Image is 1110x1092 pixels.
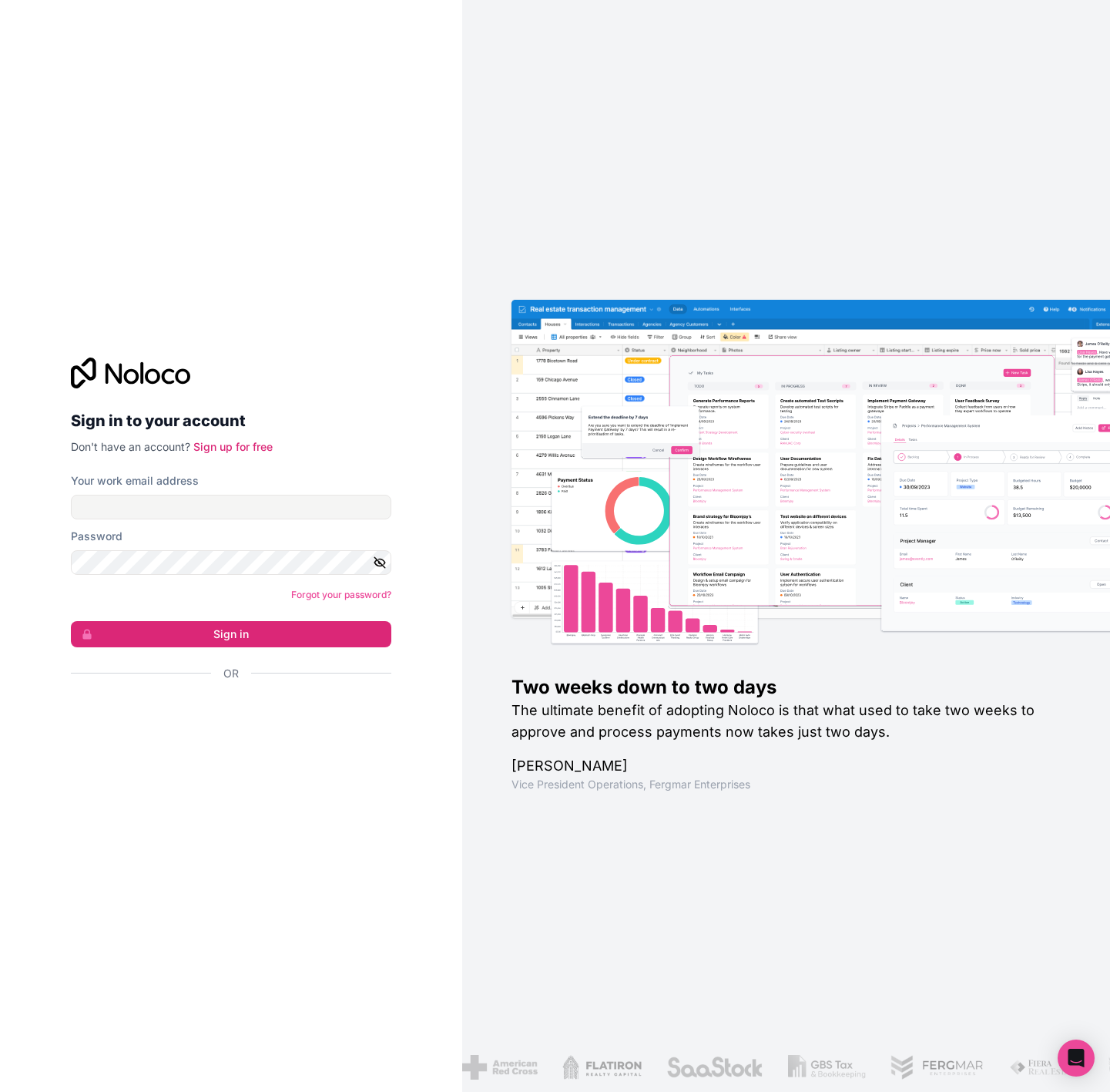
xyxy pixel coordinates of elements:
[71,550,391,575] input: Password
[887,1055,981,1080] img: /assets/fergmar-CudnrXN5.png
[784,1055,863,1080] img: /assets/gbstax-C-GtDUiK.png
[459,1055,534,1080] img: /assets/american-red-cross-BAupjrZR.png
[1005,1055,1078,1080] img: /assets/fiera-fwj2N5v4.png
[71,473,199,489] label: Your work email address
[71,621,391,647] button: Sign in
[291,589,391,600] a: Forgot your password?
[71,407,391,435] h2: Sign in to your account
[71,440,190,453] span: Don't have an account?
[71,529,122,544] label: Password
[558,1055,639,1080] img: /assets/flatiron-C8eUkumj.png
[663,1055,760,1080] img: /assets/saastock-C6Zbiodz.png
[63,698,387,732] iframe: Sign in with Google Button
[71,495,391,519] input: Email address
[511,675,1061,700] h1: Two weeks down to two days
[511,700,1061,743] h2: The ultimate benefit of adopting Noloco is that what used to take two weeks to approve and proces...
[511,777,1061,792] h1: Vice President Operations , Fergmar Enterprises
[223,666,239,681] span: Or
[1058,1040,1095,1077] div: Open Intercom Messenger
[71,698,379,732] div: Sign in with Google. Opens in new tab
[511,755,1061,777] h1: [PERSON_NAME]
[193,440,273,453] a: Sign up for free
